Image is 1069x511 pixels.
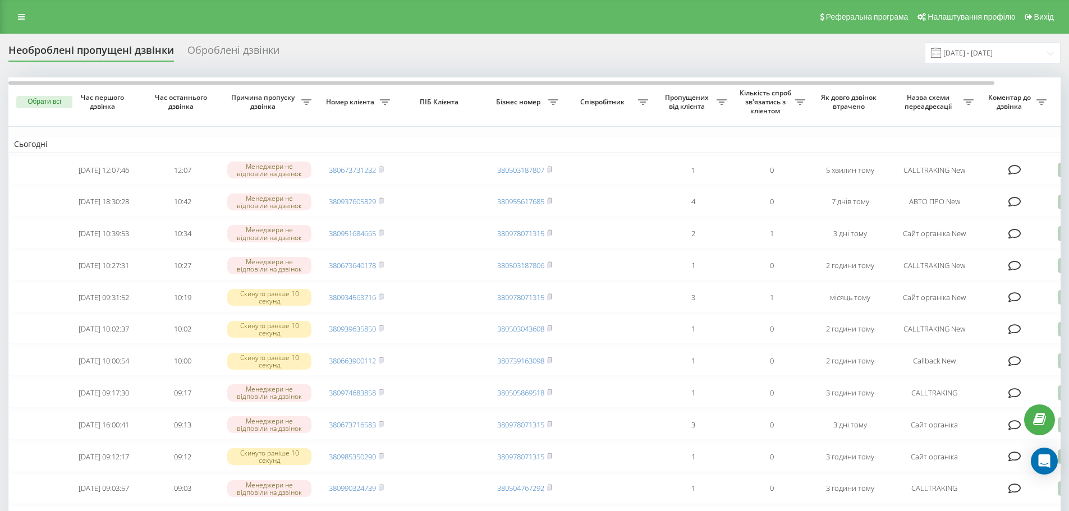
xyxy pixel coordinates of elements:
[497,228,544,238] a: 380978071315
[143,251,222,280] td: 10:27
[65,442,143,472] td: [DATE] 09:12:17
[889,378,979,408] td: CALLTRAKING
[497,452,544,462] a: 380978071315
[811,473,889,503] td: 3 години тому
[143,473,222,503] td: 09:03
[497,420,544,430] a: 380978071315
[889,187,979,217] td: АВТО ПРО New
[811,378,889,408] td: 3 години тому
[152,93,213,111] span: Час останнього дзвінка
[65,315,143,344] td: [DATE] 10:02:37
[889,315,979,344] td: CALLTRAKING New
[65,251,143,280] td: [DATE] 10:27:31
[227,93,301,111] span: Причина пропуску дзвінка
[8,44,174,62] div: Необроблені пропущені дзвінки
[227,480,311,497] div: Менеджери не відповіли на дзвінок
[820,93,880,111] span: Як довго дзвінок втрачено
[732,473,811,503] td: 0
[65,219,143,248] td: [DATE] 10:39:53
[65,346,143,376] td: [DATE] 10:00:54
[497,388,544,398] a: 380505869518
[143,410,222,440] td: 09:13
[811,187,889,217] td: 7 днів тому
[889,442,979,472] td: Сайт органіка
[227,289,311,306] div: Скинуто раніше 10 секунд
[143,187,222,217] td: 10:42
[143,155,222,185] td: 12:07
[227,448,311,465] div: Скинуто раніше 10 секунд
[811,219,889,248] td: 3 дні тому
[65,283,143,312] td: [DATE] 09:31:52
[811,410,889,440] td: 3 дні тому
[329,452,376,462] a: 380985350290
[811,283,889,312] td: місяць тому
[732,346,811,376] td: 0
[74,93,134,111] span: Час першого дзвінка
[1031,448,1058,475] div: Open Intercom Messenger
[732,442,811,472] td: 0
[654,187,732,217] td: 4
[985,93,1036,111] span: Коментар до дзвінка
[889,283,979,312] td: Сайт органіка New
[928,12,1015,21] span: Налаштування профілю
[227,225,311,242] div: Менеджери не відповіли на дзвінок
[654,378,732,408] td: 1
[497,324,544,334] a: 380503043608
[889,346,979,376] td: Callback New
[491,98,548,107] span: Бізнес номер
[654,410,732,440] td: 3
[227,384,311,401] div: Менеджери не відповіли на дзвінок
[654,219,732,248] td: 2
[329,165,376,175] a: 380673731232
[187,44,279,62] div: Оброблені дзвінки
[329,420,376,430] a: 380673716583
[143,378,222,408] td: 09:17
[329,292,376,302] a: 380934563716
[811,346,889,376] td: 2 години тому
[732,187,811,217] td: 0
[826,12,909,21] span: Реферальна програма
[329,260,376,270] a: 380673640178
[811,315,889,344] td: 2 години тому
[654,155,732,185] td: 1
[143,283,222,312] td: 10:19
[227,162,311,178] div: Менеджери не відповіли на дзвінок
[732,378,811,408] td: 0
[143,346,222,376] td: 10:00
[323,98,380,107] span: Номер клієнта
[732,219,811,248] td: 1
[889,219,979,248] td: Сайт органіка New
[329,228,376,238] a: 380951684665
[732,283,811,312] td: 1
[65,378,143,408] td: [DATE] 09:17:30
[227,194,311,210] div: Менеджери не відповіли на дзвінок
[659,93,717,111] span: Пропущених від клієнта
[227,321,311,338] div: Скинуто раніше 10 секунд
[895,93,964,111] span: Назва схеми переадресації
[65,410,143,440] td: [DATE] 16:00:41
[497,483,544,493] a: 380504767292
[227,257,311,274] div: Менеджери не відповіли на дзвінок
[329,388,376,398] a: 380974683858
[405,98,476,107] span: ПІБ Клієнта
[329,483,376,493] a: 380990324739
[143,219,222,248] td: 10:34
[65,155,143,185] td: [DATE] 12:07:46
[497,356,544,366] a: 380739163098
[732,155,811,185] td: 0
[143,315,222,344] td: 10:02
[738,89,795,115] span: Кількість спроб зв'язатись з клієнтом
[889,155,979,185] td: CALLTRAKING New
[654,283,732,312] td: 3
[227,416,311,433] div: Менеджери не відповіли на дзвінок
[732,251,811,280] td: 0
[654,251,732,280] td: 1
[329,196,376,206] a: 380937605829
[732,315,811,344] td: 0
[889,410,979,440] td: Сайт органіка
[143,442,222,472] td: 09:12
[654,315,732,344] td: 1
[811,155,889,185] td: 5 хвилин тому
[65,187,143,217] td: [DATE] 18:30:28
[811,251,889,280] td: 2 години тому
